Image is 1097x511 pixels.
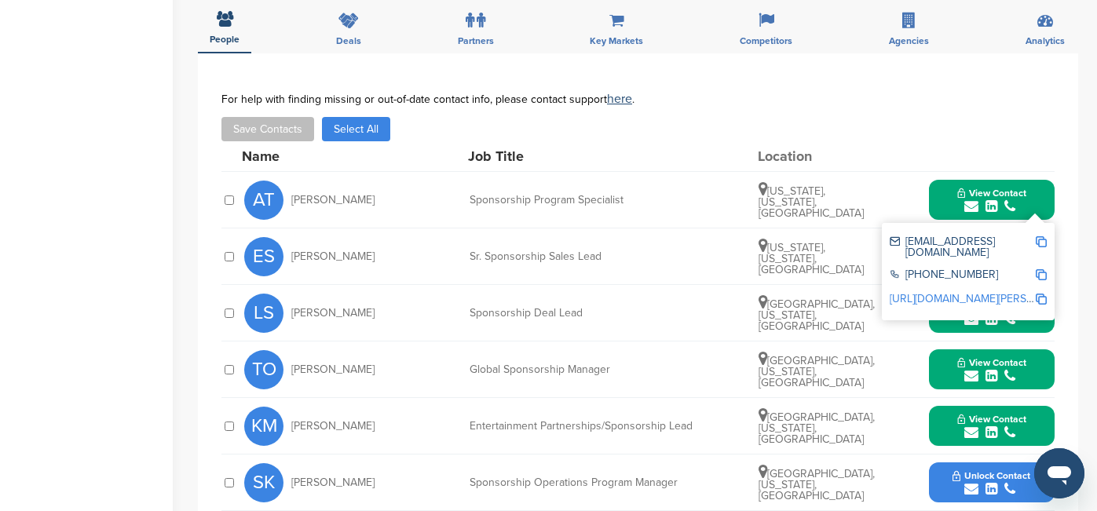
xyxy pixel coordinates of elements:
[890,236,1035,258] div: [EMAIL_ADDRESS][DOMAIN_NAME]
[957,188,1026,199] span: View Contact
[458,36,494,46] span: Partners
[336,36,361,46] span: Deals
[322,117,390,141] button: Select All
[470,364,705,375] div: Global Sponsorship Manager
[291,364,375,375] span: [PERSON_NAME]
[1036,236,1047,247] img: Copy
[291,421,375,432] span: [PERSON_NAME]
[244,463,283,502] span: SK
[470,195,705,206] div: Sponsorship Program Specialist
[1036,269,1047,280] img: Copy
[244,237,283,276] span: ES
[938,177,1045,224] button: View Contact
[889,36,929,46] span: Agencies
[291,251,375,262] span: [PERSON_NAME]
[291,308,375,319] span: [PERSON_NAME]
[890,269,1035,283] div: [PHONE_NUMBER]
[291,195,375,206] span: [PERSON_NAME]
[470,251,705,262] div: Sr. Sponsorship Sales Lead
[1034,448,1084,498] iframe: Button to launch messaging window
[607,91,632,107] a: here
[758,149,876,163] div: Location
[1026,36,1065,46] span: Analytics
[934,459,1049,506] button: Unlock Contact
[221,117,314,141] button: Save Contacts
[210,35,240,44] span: People
[244,350,283,389] span: TO
[244,294,283,333] span: LS
[938,403,1045,450] button: View Contact
[759,467,875,502] span: [GEOGRAPHIC_DATA], [US_STATE], [GEOGRAPHIC_DATA]
[1036,294,1047,305] img: Copy
[244,181,283,220] span: AT
[759,184,864,220] span: [US_STATE], [US_STATE], [GEOGRAPHIC_DATA]
[759,411,875,446] span: [GEOGRAPHIC_DATA], [US_STATE], [GEOGRAPHIC_DATA]
[957,357,1026,368] span: View Contact
[291,477,375,488] span: [PERSON_NAME]
[470,477,705,488] div: Sponsorship Operations Program Manager
[953,470,1030,481] span: Unlock Contact
[890,292,1081,305] a: [URL][DOMAIN_NAME][PERSON_NAME]
[244,407,283,446] span: KM
[740,36,792,46] span: Competitors
[938,346,1045,393] button: View Contact
[242,149,415,163] div: Name
[759,354,875,389] span: [GEOGRAPHIC_DATA], [US_STATE], [GEOGRAPHIC_DATA]
[221,93,1055,105] div: For help with finding missing or out-of-date contact info, please contact support .
[759,297,875,333] span: [GEOGRAPHIC_DATA], [US_STATE], [GEOGRAPHIC_DATA]
[590,36,643,46] span: Key Markets
[957,414,1026,425] span: View Contact
[470,308,705,319] div: Sponsorship Deal Lead
[468,149,704,163] div: Job Title
[470,421,705,432] div: Entertainment Partnerships/Sponsorship Lead
[759,241,864,276] span: [US_STATE], [US_STATE], [GEOGRAPHIC_DATA]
